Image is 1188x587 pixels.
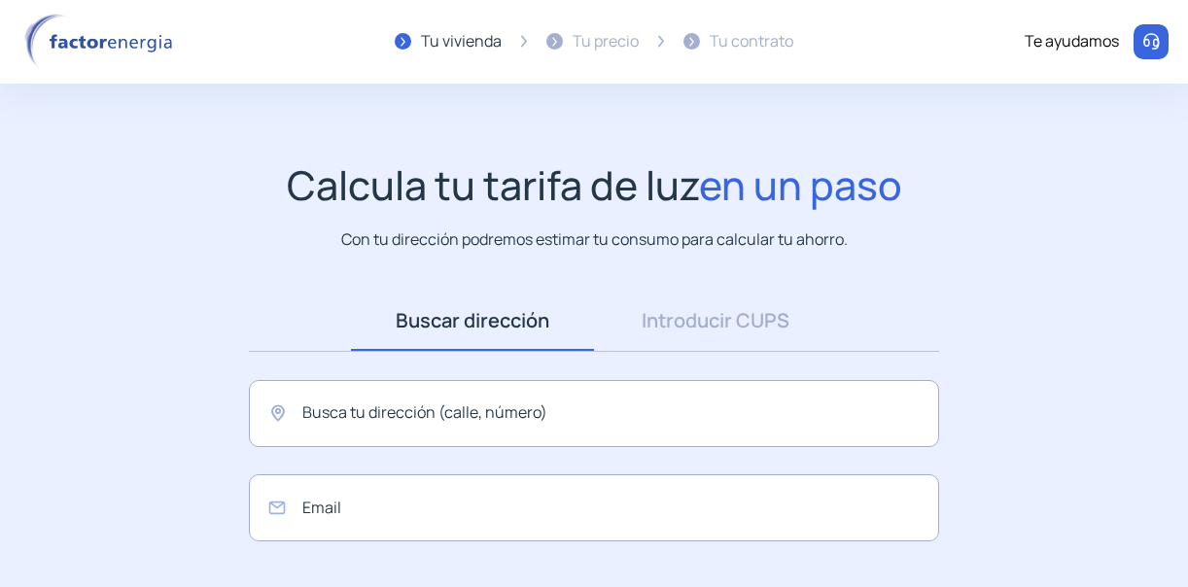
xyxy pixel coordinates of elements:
[1025,29,1119,54] div: Te ayudamos
[19,14,185,70] img: logo factor
[573,29,639,54] div: Tu precio
[710,29,793,54] div: Tu contrato
[341,227,848,252] p: Con tu dirección podremos estimar tu consumo para calcular tu ahorro.
[594,291,837,351] a: Introducir CUPS
[287,161,902,209] h1: Calcula tu tarifa de luz
[1141,32,1161,52] img: llamar
[421,29,502,54] div: Tu vivienda
[351,291,594,351] a: Buscar dirección
[699,157,902,212] span: en un paso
